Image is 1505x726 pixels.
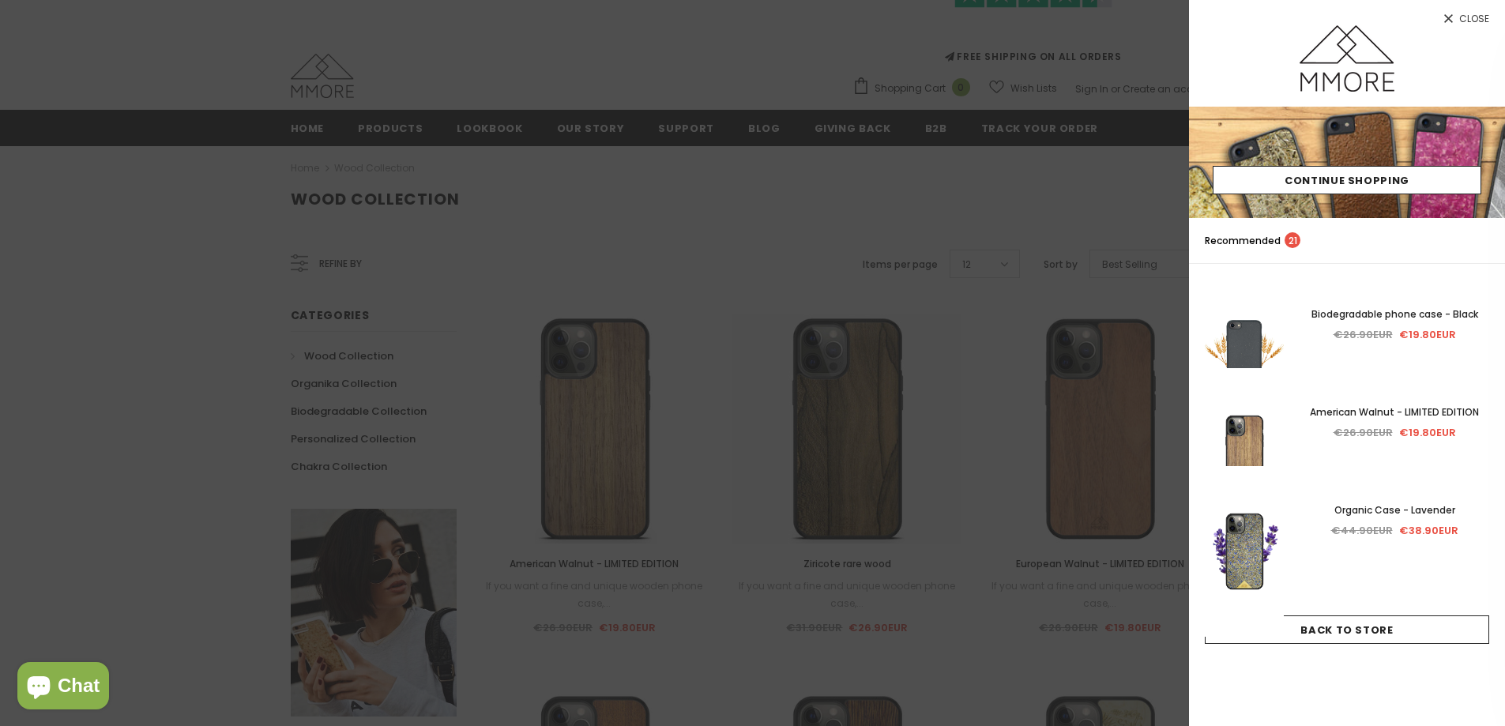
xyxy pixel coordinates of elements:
[1285,232,1300,248] span: 21
[1334,503,1455,517] span: Organic Case - Lavender
[1473,233,1489,249] a: search
[1310,405,1479,419] span: American Walnut - LIMITED EDITION
[1334,327,1393,342] span: €26.90EUR
[1300,404,1489,421] a: American Walnut - LIMITED EDITION
[1399,523,1458,538] span: €38.90EUR
[1399,425,1456,440] span: €19.80EUR
[1205,615,1489,644] a: Back To Store
[1300,502,1489,519] a: Organic Case - Lavender
[1399,327,1456,342] span: €19.80EUR
[1334,425,1393,440] span: €26.90EUR
[1300,306,1489,323] a: Biodegradable phone case - Black
[13,662,114,713] inbox-online-store-chat: Shopify online store chat
[1311,307,1478,321] span: Biodegradable phone case - Black
[1213,166,1481,194] a: Continue Shopping
[1205,232,1300,249] p: Recommended
[1331,523,1393,538] span: €44.90EUR
[1459,14,1489,24] span: Close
